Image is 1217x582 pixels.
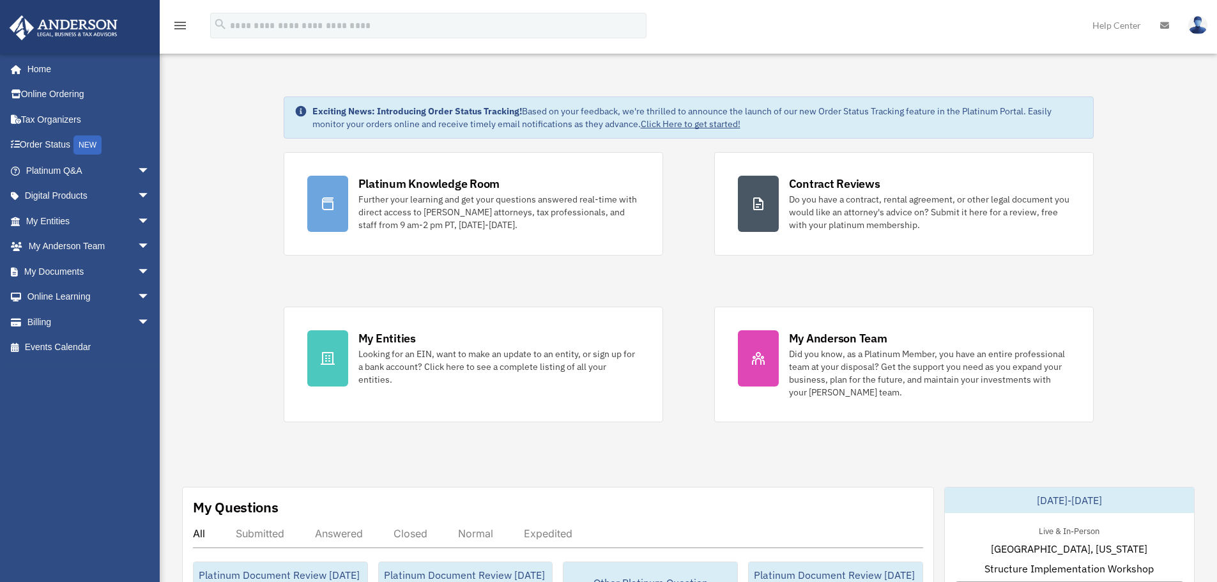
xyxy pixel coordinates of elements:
[9,284,169,310] a: Online Learningarrow_drop_down
[172,22,188,33] a: menu
[137,309,163,335] span: arrow_drop_down
[789,330,887,346] div: My Anderson Team
[9,183,169,209] a: Digital Productsarrow_drop_down
[312,105,1083,130] div: Based on your feedback, we're thrilled to announce the launch of our new Order Status Tracking fe...
[9,234,169,259] a: My Anderson Teamarrow_drop_down
[789,193,1070,231] div: Do you have a contract, rental agreement, or other legal document you would like an attorney's ad...
[236,527,284,540] div: Submitted
[984,561,1154,576] span: Structure Implementation Workshop
[358,348,639,386] div: Looking for an EIN, want to make an update to an entity, or sign up for a bank account? Click her...
[137,183,163,210] span: arrow_drop_down
[9,107,169,132] a: Tax Organizers
[137,284,163,310] span: arrow_drop_down
[9,56,163,82] a: Home
[641,118,740,130] a: Click Here to get started!
[789,348,1070,399] div: Did you know, as a Platinum Member, you have an entire professional team at your disposal? Get th...
[714,307,1094,422] a: My Anderson Team Did you know, as a Platinum Member, you have an entire professional team at your...
[9,208,169,234] a: My Entitiesarrow_drop_down
[284,307,663,422] a: My Entities Looking for an EIN, want to make an update to an entity, or sign up for a bank accoun...
[9,82,169,107] a: Online Ordering
[193,498,279,517] div: My Questions
[9,158,169,183] a: Platinum Q&Aarrow_drop_down
[358,176,500,192] div: Platinum Knowledge Room
[137,208,163,234] span: arrow_drop_down
[9,335,169,360] a: Events Calendar
[73,135,102,155] div: NEW
[9,259,169,284] a: My Documentsarrow_drop_down
[312,105,522,117] strong: Exciting News: Introducing Order Status Tracking!
[945,487,1194,513] div: [DATE]-[DATE]
[9,132,169,158] a: Order StatusNEW
[789,176,880,192] div: Contract Reviews
[6,15,121,40] img: Anderson Advisors Platinum Portal
[284,152,663,256] a: Platinum Knowledge Room Further your learning and get your questions answered real-time with dire...
[193,527,205,540] div: All
[394,527,427,540] div: Closed
[315,527,363,540] div: Answered
[1029,523,1110,537] div: Live & In-Person
[172,18,188,33] i: menu
[714,152,1094,256] a: Contract Reviews Do you have a contract, rental agreement, or other legal document you would like...
[9,309,169,335] a: Billingarrow_drop_down
[137,158,163,184] span: arrow_drop_down
[213,17,227,31] i: search
[1188,16,1207,34] img: User Pic
[358,330,416,346] div: My Entities
[137,234,163,260] span: arrow_drop_down
[458,527,493,540] div: Normal
[991,541,1147,556] span: [GEOGRAPHIC_DATA], [US_STATE]
[137,259,163,285] span: arrow_drop_down
[358,193,639,231] div: Further your learning and get your questions answered real-time with direct access to [PERSON_NAM...
[524,527,572,540] div: Expedited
